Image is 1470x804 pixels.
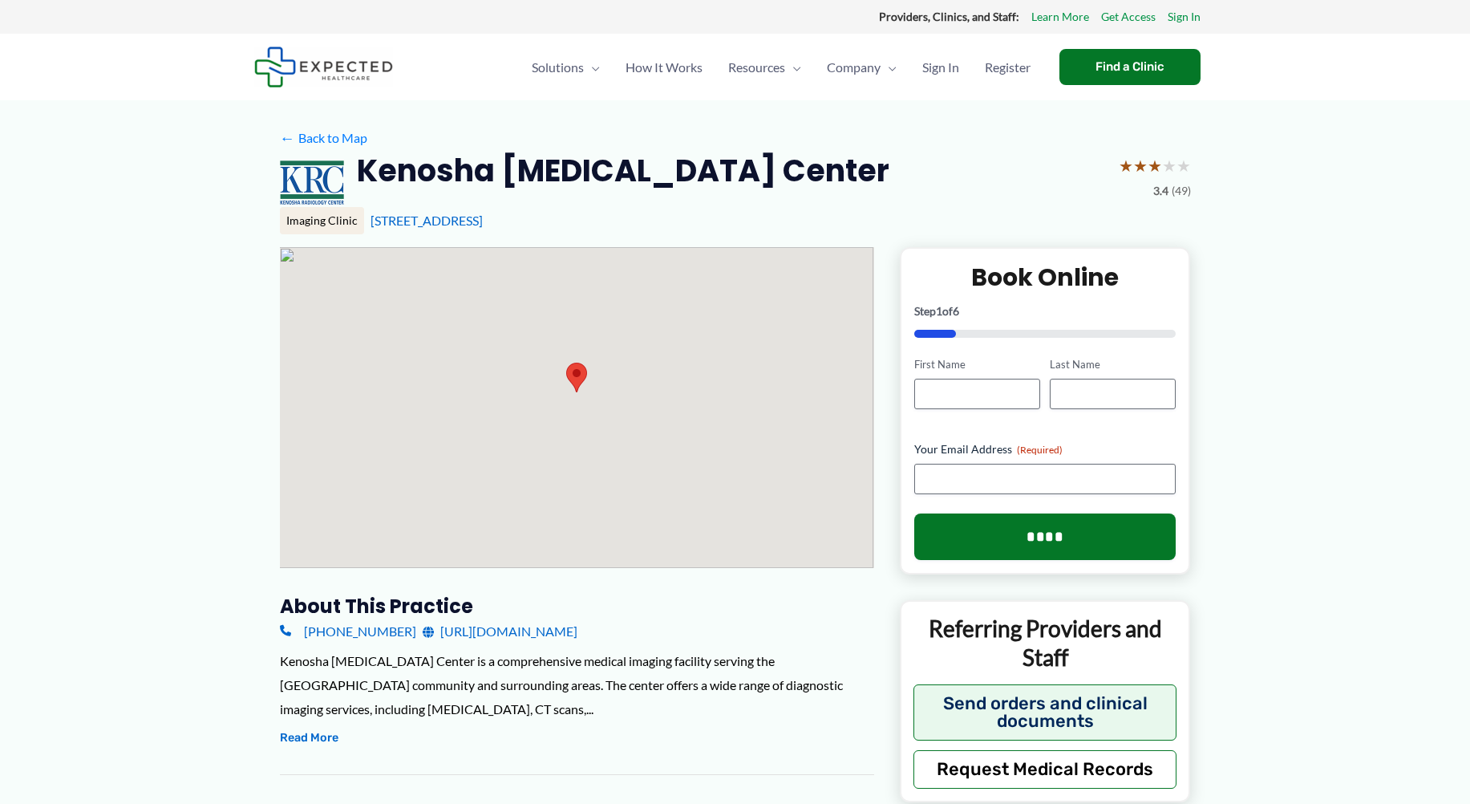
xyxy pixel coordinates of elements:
a: [STREET_ADDRESS] [371,213,483,228]
span: How It Works [626,39,703,95]
span: Resources [728,39,785,95]
a: Find a Clinic [1059,49,1201,85]
p: Step of [914,306,1176,317]
a: Register [972,39,1043,95]
button: Request Medical Records [913,750,1177,789]
span: ★ [1176,151,1191,181]
a: ←Back to Map [280,126,367,150]
span: Menu Toggle [785,39,801,95]
span: Sign In [922,39,959,95]
a: How It Works [613,39,715,95]
a: SolutionsMenu Toggle [519,39,613,95]
strong: Providers, Clinics, and Staff: [879,10,1019,23]
div: Imaging Clinic [280,207,364,234]
div: Kenosha [MEDICAL_DATA] Center is a comprehensive medical imaging facility serving the [GEOGRAPHIC... [280,649,874,721]
a: [URL][DOMAIN_NAME] [423,619,577,644]
a: CompanyMenu Toggle [814,39,909,95]
a: [PHONE_NUMBER] [280,619,416,644]
span: Register [985,39,1031,95]
span: Company [827,39,881,95]
label: First Name [914,357,1040,372]
h2: Kenosha [MEDICAL_DATA] Center [357,151,889,190]
span: 3.4 [1153,181,1168,201]
span: Solutions [532,39,584,95]
p: Referring Providers and Staff [913,614,1177,672]
span: ★ [1119,151,1133,181]
span: ★ [1148,151,1162,181]
span: Menu Toggle [881,39,897,95]
label: Your Email Address [914,441,1176,457]
span: 1 [936,304,942,318]
a: ResourcesMenu Toggle [715,39,814,95]
a: Learn More [1031,6,1089,27]
span: 6 [953,304,959,318]
span: Menu Toggle [584,39,600,95]
label: Last Name [1050,357,1176,372]
a: Sign In [909,39,972,95]
span: (Required) [1017,444,1063,456]
h2: Book Online [914,262,1176,293]
img: Expected Healthcare Logo - side, dark font, small [254,47,393,87]
a: Get Access [1101,6,1156,27]
button: Read More [280,729,338,748]
span: ★ [1133,151,1148,181]
h3: About this practice [280,594,874,619]
nav: Primary Site Navigation [519,39,1043,95]
a: Sign In [1168,6,1201,27]
span: ← [280,130,295,145]
span: (49) [1172,181,1191,201]
button: Send orders and clinical documents [913,684,1177,741]
span: ★ [1162,151,1176,181]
